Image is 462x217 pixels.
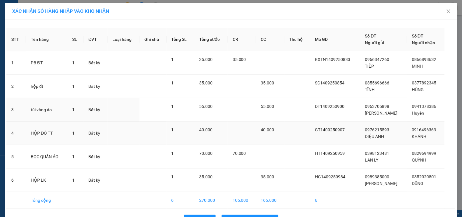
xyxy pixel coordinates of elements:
span: 1 [171,151,174,156]
b: GỬI : VP [GEOGRAPHIC_DATA] [8,41,91,62]
span: 1 [171,57,174,62]
span: 55.000 [261,104,274,109]
th: CC [256,28,284,51]
span: KHÁNH [412,134,427,139]
span: 40.000 [199,127,213,132]
span: 35.000 [261,174,274,179]
span: 35.000 [199,57,213,62]
span: 1 [171,104,174,109]
span: Số ĐT [412,34,424,38]
span: 55.000 [199,104,213,109]
span: 0941378386 [412,104,436,109]
span: TIỆP [365,64,374,69]
span: 1 [72,131,75,136]
span: 35.000 [233,57,246,62]
td: túi vàng áo [26,98,67,122]
th: CR [228,28,256,51]
th: Ghi chú [139,28,167,51]
span: 0963705898 [365,104,390,109]
span: 1 [72,178,75,183]
span: LAN LY [365,158,379,162]
td: PB ĐT [26,51,67,75]
td: 105.000 [228,192,256,209]
th: ĐVT [83,28,108,51]
span: 1 [72,154,75,159]
span: close [446,9,451,14]
th: Tổng SL [167,28,195,51]
td: 5 [6,145,26,169]
span: BXTN1409250833 [315,57,351,62]
td: Bất kỳ [83,75,108,98]
th: SL [67,28,83,51]
span: 70.000 [233,151,246,156]
span: 35.000 [199,174,213,179]
span: Người gửi [365,40,385,45]
td: 270.000 [194,192,228,209]
span: 1 [72,60,75,65]
th: Loại hàng [108,28,139,51]
li: 271 - [PERSON_NAME] - [GEOGRAPHIC_DATA] - [GEOGRAPHIC_DATA] [57,15,255,23]
span: HÙNG [412,87,424,92]
span: QUỲNH [412,158,426,162]
span: DIỆU ANH [365,134,384,139]
span: XÁC NHẬN SỐ HÀNG NHẬP VÀO KHO NHẬN [12,8,109,14]
td: Bất kỳ [83,51,108,75]
span: 0976215593 [365,127,390,132]
span: 0398123481 [365,151,390,156]
span: MINH [412,64,423,69]
span: 1 [72,107,75,112]
td: hộp đt [26,75,67,98]
th: STT [6,28,26,51]
td: HỘP LK [26,169,67,192]
span: Huyền [412,111,424,116]
span: HG1409250984 [315,174,346,179]
th: Tổng cước [194,28,228,51]
span: 1 [72,84,75,89]
span: 35.000 [199,80,213,85]
td: 6 [310,192,360,209]
th: Tên hàng [26,28,67,51]
span: [PERSON_NAME] [365,111,398,116]
span: 35.000 [261,80,274,85]
td: BỌC QUẦN ÁO [26,145,67,169]
span: 0855696666 [365,80,390,85]
span: 1 [171,174,174,179]
span: 0966347260 [365,57,390,62]
span: 40.000 [261,127,274,132]
td: 2 [6,75,26,98]
td: 6 [6,169,26,192]
td: 4 [6,122,26,145]
span: 0829694999 [412,151,436,156]
span: DT1409250900 [315,104,345,109]
span: 0352020801 [412,174,436,179]
span: 0377892345 [412,80,436,85]
span: 0989385000 [365,174,390,179]
td: 165.000 [256,192,284,209]
td: 3 [6,98,26,122]
td: Bất kỳ [83,122,108,145]
span: SC1409250854 [315,80,345,85]
span: Số ĐT [365,34,377,38]
td: Bất kỳ [83,145,108,169]
span: 1 [171,127,174,132]
td: HỘP ĐỒ TT [26,122,67,145]
span: GT1409250907 [315,127,345,132]
span: 0916496363 [412,127,436,132]
td: Bất kỳ [83,169,108,192]
span: Người nhận [412,40,435,45]
button: Close [440,3,457,20]
span: 0866893632 [412,57,436,62]
td: 6 [167,192,195,209]
th: Thu hộ [284,28,310,51]
span: DŨNG [412,181,424,186]
img: logo.jpg [8,8,53,38]
span: 1 [171,80,174,85]
span: HT1409250959 [315,151,345,156]
td: Bất kỳ [83,98,108,122]
span: 70.000 [199,151,213,156]
td: Tổng cộng [26,192,67,209]
td: 1 [6,51,26,75]
span: TĨNH [365,87,375,92]
th: Mã GD [310,28,360,51]
span: [PERSON_NAME] [365,181,398,186]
